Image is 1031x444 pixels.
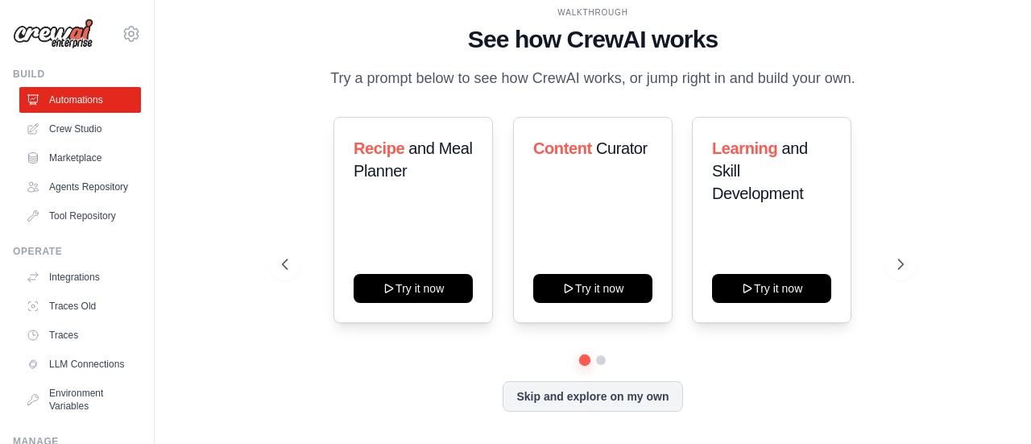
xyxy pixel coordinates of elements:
[354,139,472,180] span: and Meal Planner
[712,139,808,202] span: and Skill Development
[322,67,863,90] p: Try a prompt below to see how CrewAI works, or jump right in and build your own.
[282,25,903,54] h1: See how CrewAI works
[19,87,141,113] a: Automations
[354,274,473,303] button: Try it now
[19,116,141,142] a: Crew Studio
[19,145,141,171] a: Marketplace
[596,139,648,157] span: Curator
[13,68,141,81] div: Build
[19,322,141,348] a: Traces
[533,274,652,303] button: Try it now
[19,203,141,229] a: Tool Repository
[282,6,903,19] div: WALKTHROUGH
[19,293,141,319] a: Traces Old
[13,245,141,258] div: Operate
[13,19,93,49] img: Logo
[19,264,141,290] a: Integrations
[503,381,682,412] button: Skip and explore on my own
[19,351,141,377] a: LLM Connections
[19,380,141,419] a: Environment Variables
[712,139,777,157] span: Learning
[712,274,831,303] button: Try it now
[354,139,404,157] span: Recipe
[533,139,592,157] span: Content
[19,174,141,200] a: Agents Repository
